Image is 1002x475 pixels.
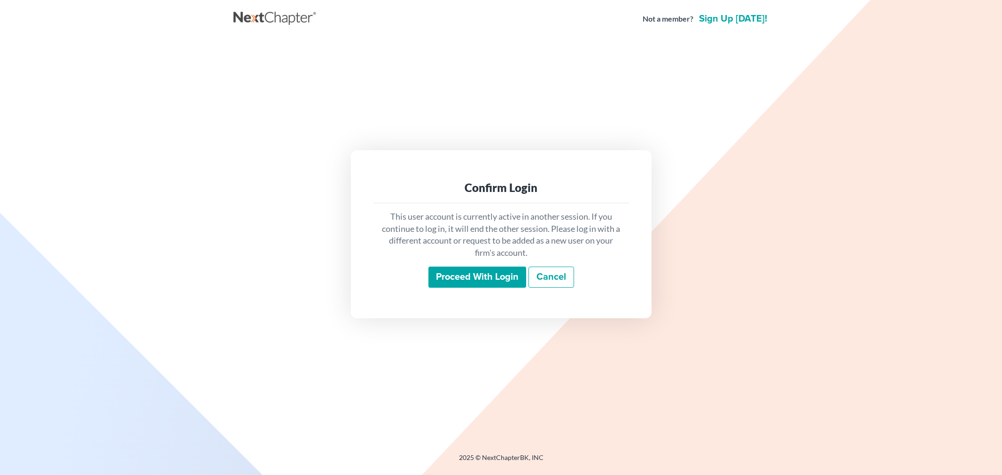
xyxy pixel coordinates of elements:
strong: Not a member? [643,14,693,24]
div: 2025 © NextChapterBK, INC [233,453,769,470]
a: Sign up [DATE]! [697,14,769,23]
div: Confirm Login [381,180,621,195]
input: Proceed with login [428,267,526,288]
a: Cancel [528,267,574,288]
p: This user account is currently active in another session. If you continue to log in, it will end ... [381,211,621,259]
